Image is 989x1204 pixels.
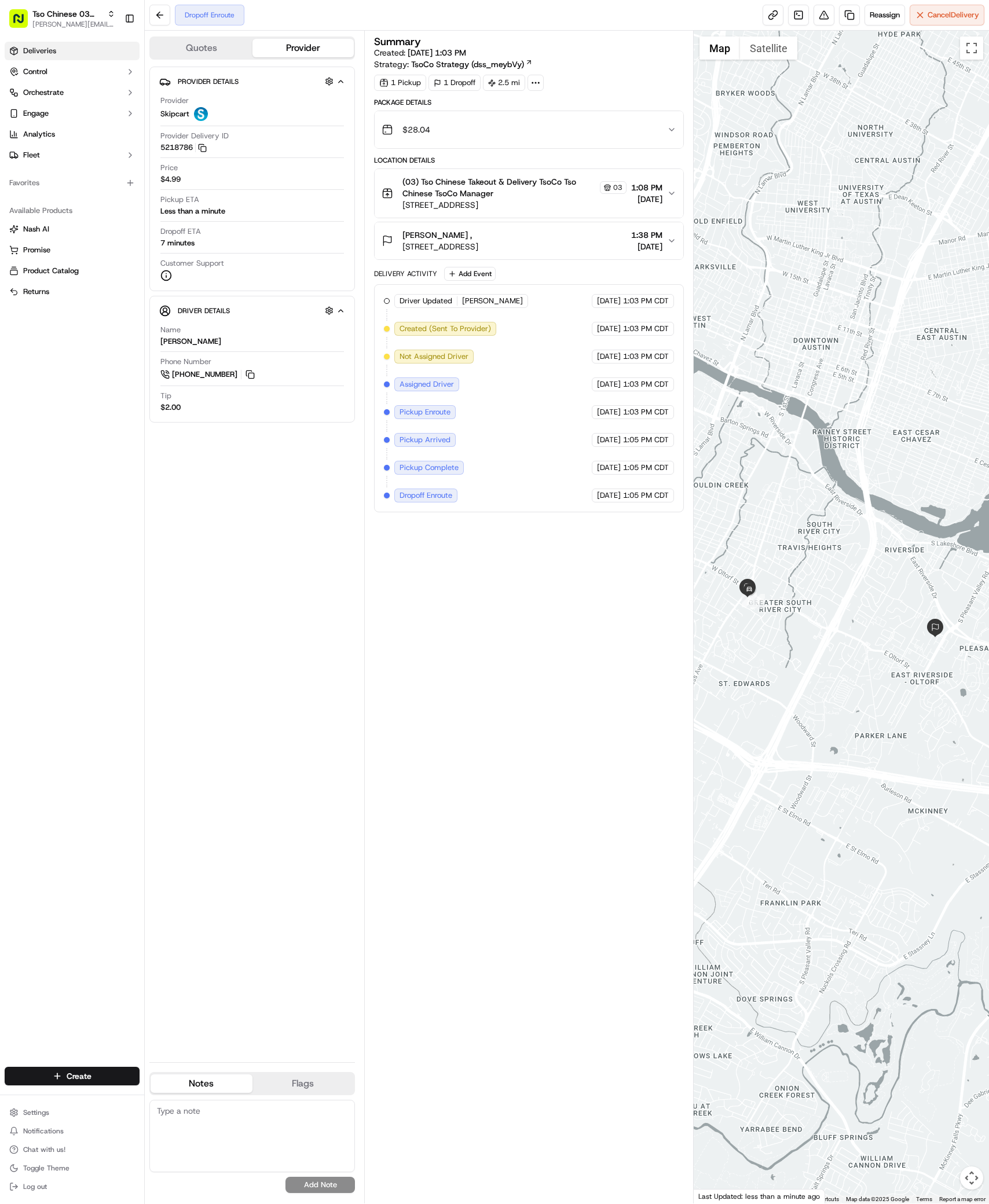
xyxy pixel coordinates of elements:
span: Assigned Driver [400,379,454,390]
span: Not Assigned Driver [400,351,468,362]
span: Dropoff Enroute [400,490,452,501]
span: Cancel Delivery [928,10,979,20]
span: API Documentation [109,259,186,270]
h3: Summary [374,36,421,47]
button: See all [180,148,211,162]
img: profile_skipcart_partner.png [194,107,208,121]
button: Flags [252,1074,354,1093]
span: 1:05 PM CDT [623,435,669,445]
button: Orchestrate [5,83,140,102]
a: Nash AI [9,224,135,234]
span: 1:03 PM CDT [623,296,669,306]
div: Location Details [374,156,684,165]
div: Favorites [5,174,140,192]
div: Package Details [374,98,684,107]
div: Less than a minute [160,206,225,216]
span: Provider [160,96,189,106]
button: Tso Chinese 03 TsoCo[PERSON_NAME][EMAIL_ADDRESS][DOMAIN_NAME] [5,5,120,32]
a: Product Catalog [9,266,135,276]
button: Reassign [865,5,905,25]
span: Deliveries [23,46,56,56]
span: [DATE] [161,211,185,220]
button: Start new chat [197,114,211,128]
div: We're available if you need us! [52,122,159,131]
span: Pickup Complete [400,462,459,473]
span: Created (Sent To Provider) [400,324,491,334]
a: Promise [9,245,135,255]
span: [DATE] [597,407,621,417]
img: Charles Folsom [12,168,30,187]
button: $28.04 [375,111,683,148]
span: Nash AI [23,224,49,234]
button: Create [5,1067,140,1085]
span: Engage [23,108,49,119]
span: [DATE] [102,179,126,189]
a: [PHONE_NUMBER] [160,368,257,381]
span: Pylon [115,287,140,296]
span: [DATE] 1:03 PM [408,47,466,58]
img: Nash [12,12,35,35]
img: 1736555255976-a54dd68f-1ca7-489b-9aae-adbdc363a1c4 [12,111,32,131]
button: Product Catalog [5,262,140,280]
a: Returns [9,287,135,297]
button: Returns [5,282,140,301]
span: Knowledge Base [23,259,89,270]
div: 1 [750,594,765,609]
button: Show street map [699,36,740,60]
span: [STREET_ADDRESS] [402,199,627,211]
span: 03 [613,183,622,192]
span: Settings [23,1108,49,1117]
img: 8571987876998_91fb9ceb93ad5c398215_72.jpg [24,111,45,131]
div: Last Updated: less than a minute ago [694,1189,825,1203]
span: [PERSON_NAME] (Store Manager) [36,211,152,220]
button: Toggle fullscreen view [960,36,983,60]
span: [DATE] [631,241,662,252]
button: Promise [5,241,140,259]
span: Pickup ETA [160,194,199,205]
img: Antonia (Store Manager) [12,200,30,218]
span: $4.99 [160,174,181,185]
a: Report a map error [939,1196,986,1202]
span: 1:03 PM CDT [623,351,669,362]
button: Provider Details [159,72,345,91]
span: [PERSON_NAME] [462,296,523,306]
button: [PERSON_NAME][EMAIL_ADDRESS][DOMAIN_NAME] [32,20,115,29]
button: Engage [5,104,140,123]
span: Created: [374,47,466,58]
a: Open this area in Google Maps (opens a new window) [697,1188,735,1203]
span: Price [160,163,178,173]
button: Notes [151,1074,252,1093]
span: • [155,211,159,220]
span: Fleet [23,150,40,160]
span: Phone Number [160,357,211,367]
span: [DATE] [597,324,621,334]
span: • [96,179,100,189]
span: 1:38 PM [631,229,662,241]
span: Skipcart [160,109,189,119]
span: Provider Delivery ID [160,131,229,141]
span: Customer Support [160,258,224,269]
span: Name [160,325,181,335]
span: 1:05 PM CDT [623,462,669,473]
span: Reassign [870,10,900,20]
div: Past conversations [12,150,78,160]
div: 7 minutes [160,238,195,248]
span: Pickup Arrived [400,435,450,445]
span: [DATE] [597,435,621,445]
span: Map data ©2025 Google [846,1196,909,1202]
span: [PHONE_NUMBER] [172,369,237,380]
div: Delivery Activity [374,269,437,278]
span: [DATE] [597,490,621,501]
span: Analytics [23,129,55,140]
a: Terms (opens in new tab) [916,1196,932,1202]
span: Driver Details [178,306,230,315]
span: [PERSON_NAME] , [402,229,472,241]
span: $28.04 [402,124,430,135]
span: Promise [23,245,50,255]
button: Map camera controls [960,1166,983,1190]
span: Tip [160,391,171,401]
button: [PERSON_NAME] ,[STREET_ADDRESS]1:38 PM[DATE] [375,222,683,259]
div: 💻 [98,260,107,269]
span: [STREET_ADDRESS] [402,241,478,252]
img: Google [697,1188,735,1203]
